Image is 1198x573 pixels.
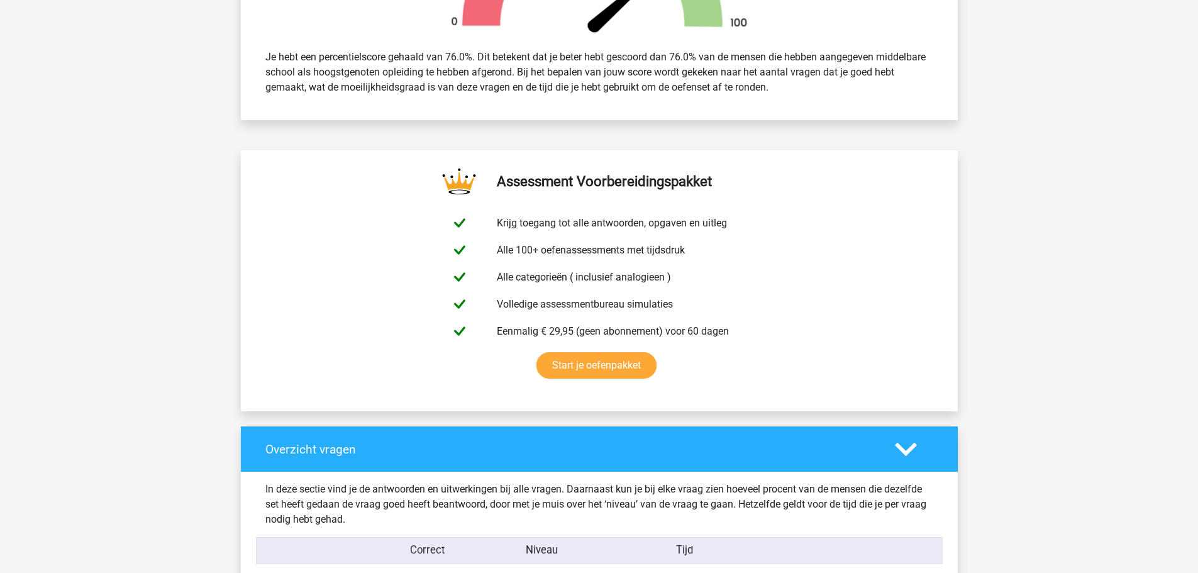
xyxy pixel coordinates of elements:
div: Je hebt een percentielscore gehaald van 76.0%. Dit betekent dat je beter hebt gescoord dan 76.0% ... [256,45,943,100]
div: Correct [370,543,485,559]
a: Start je oefenpakket [536,352,657,379]
div: Niveau [485,543,599,559]
div: Tijd [599,543,770,559]
h4: Overzicht vragen [265,442,876,457]
div: In deze sectie vind je de antwoorden en uitwerkingen bij alle vragen. Daarnaast kun je bij elke v... [256,482,943,527]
